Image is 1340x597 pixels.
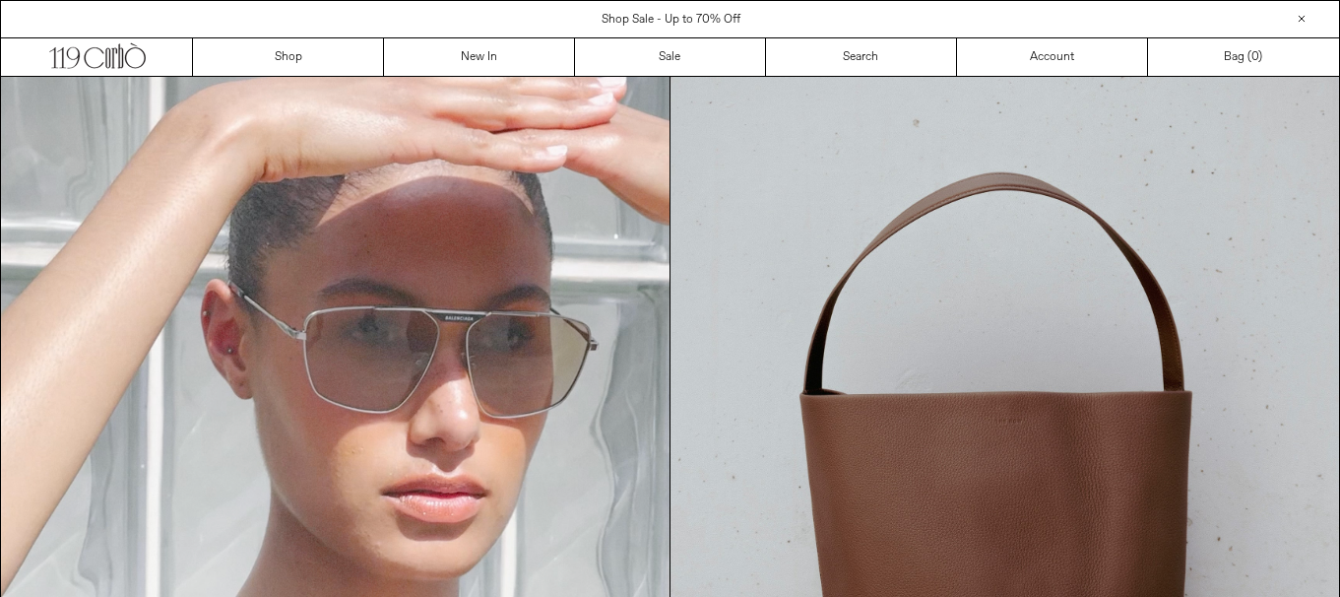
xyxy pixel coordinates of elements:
span: ) [1251,48,1262,66]
a: Sale [575,38,766,76]
a: New In [384,38,575,76]
a: Shop [193,38,384,76]
span: 0 [1251,49,1258,65]
a: Search [766,38,957,76]
a: Shop Sale - Up to 70% Off [602,12,740,28]
a: Bag () [1148,38,1339,76]
a: Account [957,38,1148,76]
